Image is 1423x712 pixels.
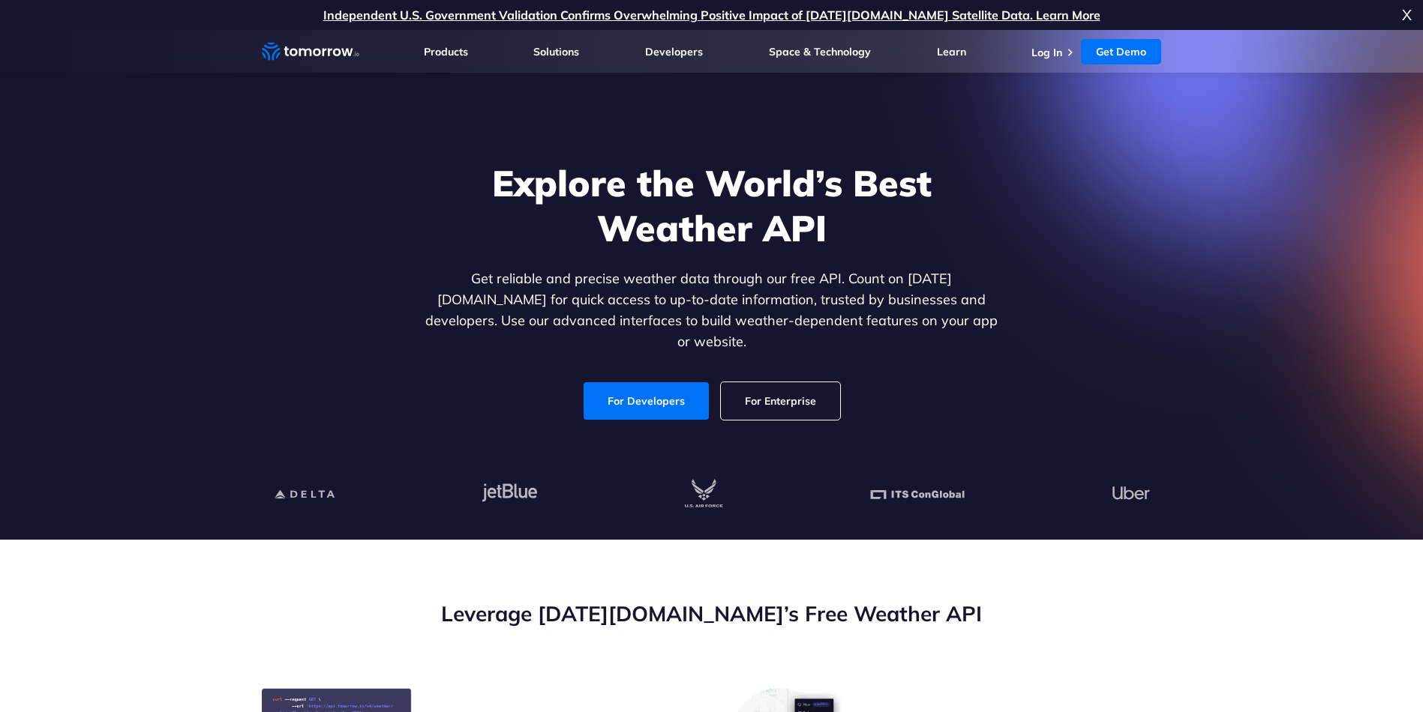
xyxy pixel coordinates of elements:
a: Developers [645,45,703,58]
a: Learn [937,45,966,58]
a: Home link [262,40,359,63]
a: Log In [1031,46,1062,59]
a: For Developers [584,382,709,420]
a: For Enterprise [721,382,840,420]
h1: Explore the World’s Best Weather API [422,160,1001,250]
a: Space & Technology [769,45,871,58]
a: Get Demo [1081,39,1161,64]
h2: Leverage [DATE][DOMAIN_NAME]’s Free Weather API [262,600,1162,628]
a: Solutions [533,45,579,58]
a: Products [424,45,468,58]
p: Get reliable and precise weather data through our free API. Count on [DATE][DOMAIN_NAME] for quic... [422,268,1001,352]
a: Independent U.S. Government Validation Confirms Overwhelming Positive Impact of [DATE][DOMAIN_NAM... [323,7,1100,22]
